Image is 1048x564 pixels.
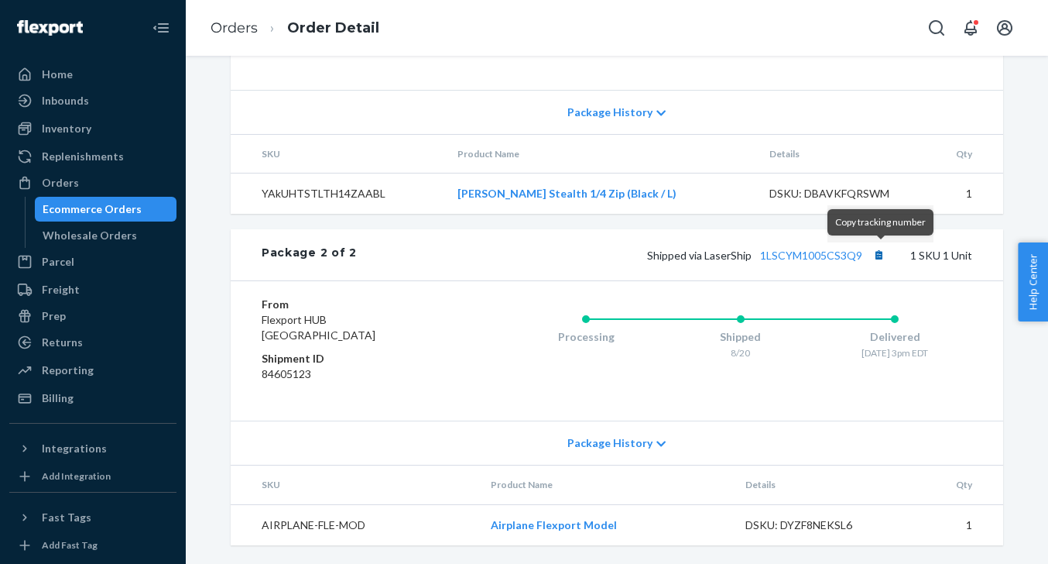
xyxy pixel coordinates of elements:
[9,536,176,555] a: Add Fast Tag
[769,186,915,201] div: DSKU: DBAVKFQRSWM
[9,386,176,411] a: Billing
[989,12,1020,43] button: Open account menu
[42,149,124,164] div: Replenishments
[9,304,176,328] a: Prep
[43,228,137,243] div: Wholesale Orders
[9,505,176,530] button: Fast Tags
[817,329,972,345] div: Delivered
[357,245,972,265] div: 1 SKU 1 Unit
[262,351,447,366] dt: Shipment ID
[1018,242,1048,322] button: Help Center
[146,12,176,43] button: Close Navigation
[817,346,972,359] div: [DATE] 3pm EDT
[42,469,111,483] div: Add Integration
[262,297,447,312] dt: From
[733,466,903,504] th: Details
[9,62,176,87] a: Home
[745,518,891,533] div: DSKU: DYZF8NEKSL6
[42,254,74,270] div: Parcel
[9,277,176,302] a: Freight
[760,249,862,262] a: 1LSCYM1005CS3Q9
[262,366,447,382] dd: 84605123
[491,518,617,531] a: Airplane Flexport Model
[42,308,66,324] div: Prep
[902,504,1003,545] td: 1
[445,135,757,174] th: Product Name
[262,245,357,265] div: Package 2 of 2
[567,435,652,451] span: Package History
[868,245,889,265] button: Copy tracking number
[42,93,89,108] div: Inbounds
[231,466,478,504] th: SKU
[42,121,91,136] div: Inventory
[42,390,74,406] div: Billing
[231,504,478,545] td: AIRPLANE-FLE-MOD
[35,197,177,222] a: Ecommerce Orders
[231,174,445,215] td: YAkUHTSTLTH14ZAABL
[42,538,98,552] div: Add Fast Tag
[663,329,818,345] div: Shipped
[663,346,818,359] div: 8/20
[478,466,733,504] th: Product Name
[211,19,258,36] a: Orders
[9,358,176,383] a: Reporting
[42,335,83,350] div: Returns
[9,436,176,461] button: Integrations
[42,282,80,297] div: Freight
[35,223,177,248] a: Wholesale Orders
[42,67,73,82] div: Home
[42,441,107,456] div: Integrations
[509,329,663,345] div: Processing
[9,467,176,486] a: Add Integration
[757,135,927,174] th: Details
[9,170,176,195] a: Orders
[42,175,79,191] div: Orders
[42,510,91,525] div: Fast Tags
[835,216,926,228] span: Copy tracking number
[902,466,1003,504] th: Qty
[567,105,652,120] span: Package History
[17,20,83,36] img: Flexport logo
[921,12,952,43] button: Open Search Box
[647,249,889,262] span: Shipped via LaserShip
[9,330,176,355] a: Returns
[457,187,676,200] a: [PERSON_NAME] Stealth 1/4 Zip (Black / L)
[231,135,445,174] th: SKU
[9,144,176,169] a: Replenishments
[9,116,176,141] a: Inventory
[43,201,142,217] div: Ecommerce Orders
[42,363,94,378] div: Reporting
[262,313,375,342] span: Flexport HUB [GEOGRAPHIC_DATA]
[926,135,1003,174] th: Qty
[9,249,176,274] a: Parcel
[955,12,986,43] button: Open notifications
[287,19,379,36] a: Order Detail
[9,88,176,113] a: Inbounds
[926,174,1003,215] td: 1
[198,5,392,51] ol: breadcrumbs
